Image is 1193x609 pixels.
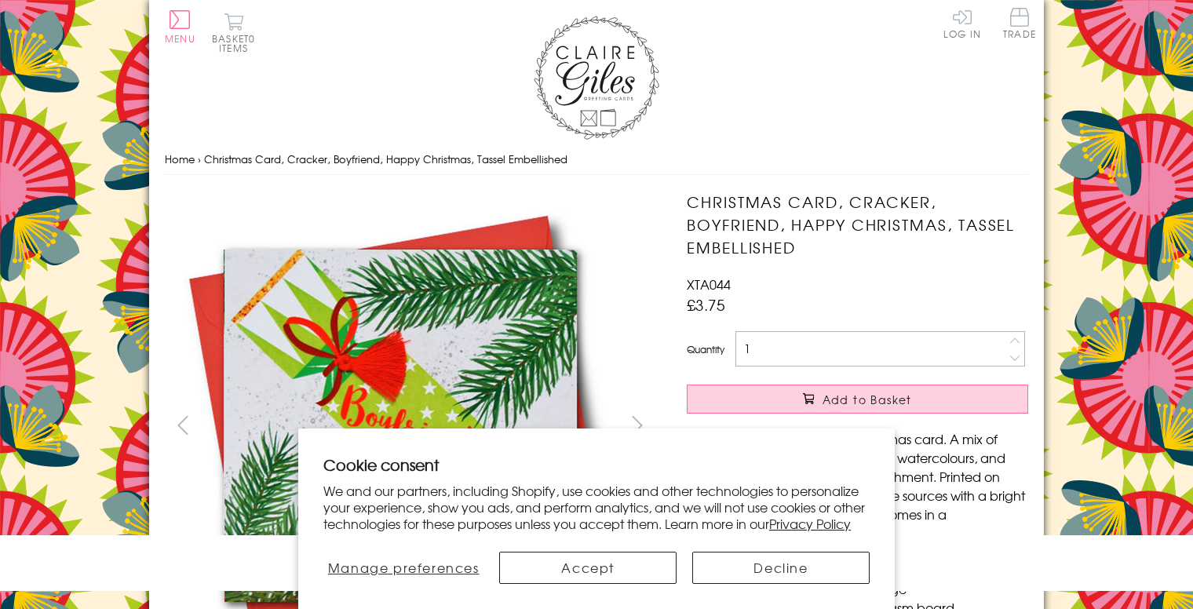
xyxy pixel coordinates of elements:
[165,144,1028,176] nav: breadcrumbs
[687,385,1028,414] button: Add to Basket
[687,294,725,315] span: £3.75
[328,558,480,577] span: Manage preferences
[323,483,870,531] p: We and our partners, including Shopify, use cookies and other technologies to personalize your ex...
[499,552,677,584] button: Accept
[769,514,851,533] a: Privacy Policy
[165,10,195,43] button: Menu
[692,552,870,584] button: Decline
[165,151,195,166] a: Home
[687,275,731,294] span: XTA044
[943,8,981,38] a: Log In
[534,16,659,140] img: Claire Giles Greetings Cards
[687,342,724,356] label: Quantity
[323,552,483,584] button: Manage preferences
[687,191,1028,258] h1: Christmas Card, Cracker, Boyfriend, Happy Christmas, Tassel Embellished
[823,392,912,407] span: Add to Basket
[323,454,870,476] h2: Cookie consent
[165,407,200,443] button: prev
[198,151,201,166] span: ›
[204,151,567,166] span: Christmas Card, Cracker, Boyfriend, Happy Christmas, Tassel Embellished
[1003,8,1036,38] span: Trade
[219,31,255,55] span: 0 items
[620,407,655,443] button: next
[212,13,255,53] button: Basket0 items
[165,31,195,46] span: Menu
[1003,8,1036,42] a: Trade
